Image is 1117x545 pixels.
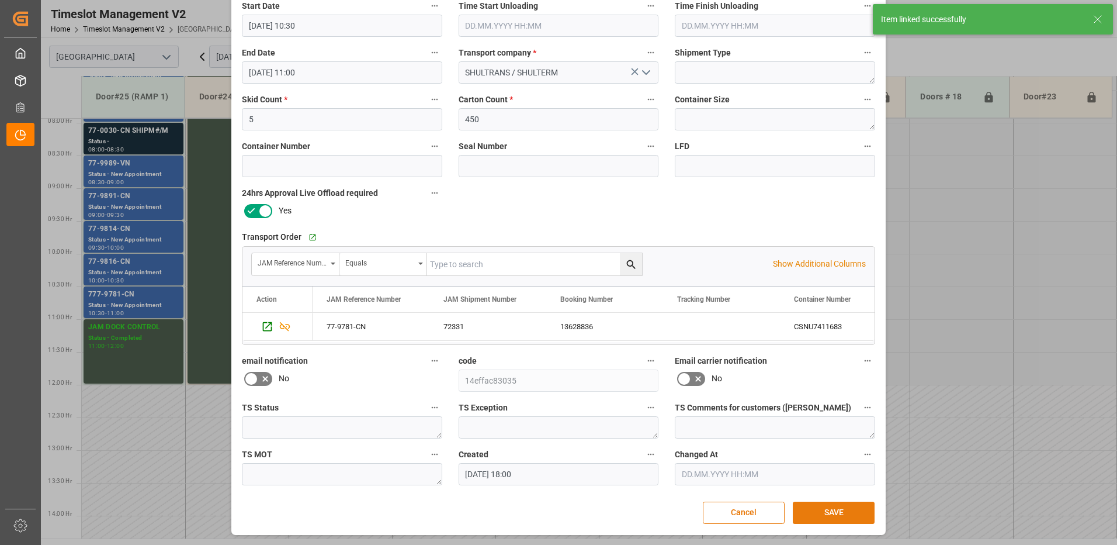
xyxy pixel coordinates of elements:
[643,92,658,107] button: Carton Count *
[242,61,442,84] input: DD.MM.YYYY HH:MM
[242,187,378,199] span: 24hrs Approval Live Offload required
[252,253,339,275] button: open menu
[459,355,477,367] span: code
[242,449,272,461] span: TS MOT
[675,355,767,367] span: Email carrier notification
[675,15,875,37] input: DD.MM.YYYY HH:MM
[643,45,658,60] button: Transport company *
[427,92,442,107] button: Skid Count *
[675,94,730,106] span: Container Size
[546,313,663,340] div: 13628836
[773,258,866,270] p: Show Additional Columns
[345,255,414,268] div: Equals
[780,313,897,340] div: CSNU7411683
[242,355,308,367] span: email notification
[242,15,442,37] input: DD.MM.YYYY HH:MM
[643,400,658,415] button: TS Exception
[427,139,442,154] button: Container Number
[637,64,654,82] button: open menu
[339,253,427,275] button: open menu
[860,353,875,368] button: Email carrier notification
[459,47,536,59] span: Transport company
[459,140,507,153] span: Seal Number
[643,447,658,462] button: Created
[712,372,722,385] span: No
[643,139,658,154] button: Seal Number
[459,402,508,414] span: TS Exception
[427,253,642,275] input: Type to search
[459,449,488,461] span: Created
[643,353,658,368] button: code
[256,295,277,303] div: Action
[560,295,613,303] span: Booking Number
[242,47,275,59] span: End Date
[881,13,1082,26] div: Item linked successfully
[675,402,851,414] span: TS Comments for customers ([PERSON_NAME])
[860,139,875,154] button: LFD
[242,313,313,341] div: Press SPACE to select this row.
[675,47,731,59] span: Shipment Type
[327,295,401,303] span: JAM Reference Number
[427,447,442,462] button: TS MOT
[459,15,659,37] input: DD.MM.YYYY HH:MM
[258,255,327,268] div: JAM Reference Number
[860,400,875,415] button: TS Comments for customers ([PERSON_NAME])
[675,140,689,153] span: LFD
[677,295,730,303] span: Tracking Number
[860,92,875,107] button: Container Size
[793,502,875,524] button: SAVE
[427,185,442,201] button: 24hrs Approval Live Offload required
[675,449,718,461] span: Changed At
[860,447,875,462] button: Changed At
[459,463,659,485] input: DD.MM.YYYY HH:MM
[427,400,442,415] button: TS Status
[427,353,442,368] button: email notification
[429,313,546,340] div: 72331
[459,94,513,106] span: Carton Count
[443,295,516,303] span: JAM Shipment Number
[279,372,289,385] span: No
[620,253,642,275] button: search button
[427,45,442,60] button: End Date
[242,140,310,153] span: Container Number
[794,295,851,303] span: Container Number
[242,231,301,243] span: Transport Order
[242,402,279,414] span: TS Status
[242,94,287,106] span: Skid Count
[860,45,875,60] button: Shipment Type
[313,313,429,340] div: 77-9781-CN
[703,502,785,524] button: Cancel
[675,463,875,485] input: DD.MM.YYYY HH:MM
[279,205,292,217] span: Yes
